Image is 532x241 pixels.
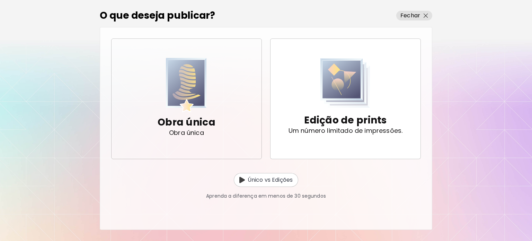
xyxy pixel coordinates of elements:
[206,192,326,200] p: Aprenda a diferença em menos de 30 segundos
[239,177,245,183] img: Unique vs Edition
[270,38,421,159] button: Print EditionEdição de printsUm número limitado de impressões.
[158,115,215,129] p: Obra única
[234,173,298,187] button: Unique vs EditionÚnico vs Edições
[166,58,207,112] img: Unique Artwork
[248,176,293,184] p: Único vs Edições
[111,38,262,159] button: Unique ArtworkObra únicaObra única
[169,129,204,136] p: Obra única
[304,113,387,127] p: Edição de prints
[320,58,370,108] img: Print Edition
[289,127,403,134] p: Um número limitado de impressões.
